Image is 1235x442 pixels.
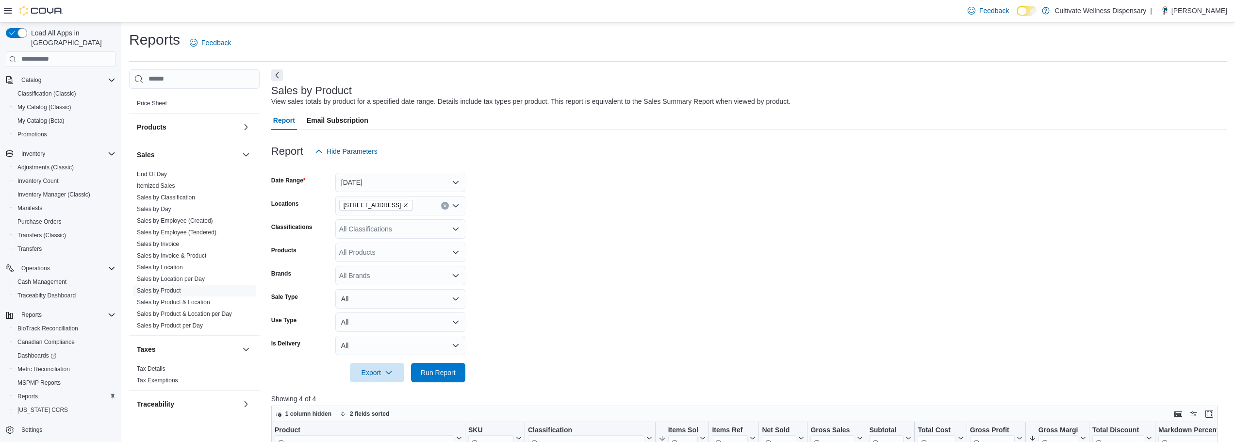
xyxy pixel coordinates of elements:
div: View sales totals by product for a specified date range. Details include tax types per product. T... [271,97,790,107]
span: Sales by Product per Day [137,322,203,329]
button: Products [240,121,252,133]
button: Inventory [17,148,49,160]
a: Settings [17,424,46,436]
button: Traceability [240,398,252,410]
div: Seth Coleman [1156,5,1168,16]
span: Metrc Reconciliation [14,363,115,375]
h3: Taxes [137,344,156,354]
button: Enter fullscreen [1203,408,1215,420]
p: Cultivate Wellness Dispensary [1054,5,1146,16]
button: Inventory Count [10,174,119,188]
a: Sales by Product & Location [137,299,210,306]
h3: Products [137,122,166,132]
span: Reports [21,311,42,319]
span: Dashboards [14,350,115,361]
button: Operations [2,262,119,275]
div: Total Cost [918,426,955,435]
a: Purchase Orders [14,216,66,228]
span: Inventory Count [17,177,59,185]
button: Keyboard shortcuts [1172,408,1184,420]
button: Reports [2,308,119,322]
a: Sales by Product [137,287,181,294]
div: Product [275,426,454,435]
a: Promotions [14,129,51,140]
a: Classification (Classic) [14,88,80,99]
h3: Sales by Product [271,85,352,97]
button: Remove 794 E. Main Street, Tupelo, MS, 38804 from selection in this group [403,202,409,208]
a: [US_STATE] CCRS [14,404,72,416]
input: Dark Mode [1017,6,1037,16]
span: MSPMP Reports [14,377,115,389]
div: Classification [528,426,644,435]
button: Open list of options [452,225,460,233]
button: BioTrack Reconciliation [10,322,119,335]
div: Total Discount [1092,426,1144,435]
a: Tax Exemptions [137,377,178,384]
span: Purchase Orders [14,216,115,228]
div: Items Sold [668,426,698,435]
button: 1 column hidden [272,408,335,420]
span: My Catalog (Beta) [14,115,115,127]
span: Load All Apps in [GEOGRAPHIC_DATA] [27,28,115,48]
span: Reports [14,391,115,402]
a: Traceabilty Dashboard [14,290,80,301]
a: Inventory Manager (Classic) [14,189,94,200]
span: Settings [21,426,42,434]
button: Next [271,69,283,81]
button: [US_STATE] CCRS [10,403,119,417]
span: Dashboards [17,352,56,360]
button: Catalog [2,73,119,87]
p: | [1150,5,1152,16]
span: Operations [17,262,115,274]
button: Pricing [240,78,252,90]
span: Transfers (Classic) [17,231,66,239]
h3: Traceability [137,399,174,409]
a: Sales by Location [137,264,183,271]
span: BioTrack Reconciliation [14,323,115,334]
button: Open list of options [452,272,460,279]
a: Feedback [964,1,1013,20]
button: My Catalog (Beta) [10,114,119,128]
button: Traceability [137,399,238,409]
a: Transfers (Classic) [14,229,70,241]
span: MSPMP Reports [17,379,61,387]
button: All [335,312,465,332]
span: Catalog [17,74,115,86]
a: My Catalog (Beta) [14,115,68,127]
h1: Reports [129,30,180,49]
span: Sales by Product & Location per Day [137,310,232,318]
button: Canadian Compliance [10,335,119,349]
div: Taxes [129,363,260,390]
span: 794 E. Main Street, Tupelo, MS, 38804 [339,200,413,211]
h3: Report [271,146,303,157]
span: Inventory Count [14,175,115,187]
label: Locations [271,200,299,208]
span: Promotions [14,129,115,140]
a: Manifests [14,202,46,214]
div: Sales [129,168,260,335]
span: Operations [21,264,50,272]
span: Adjustments (Classic) [17,164,74,171]
a: Metrc Reconciliation [14,363,74,375]
a: Dashboards [10,349,119,362]
a: Inventory Count [14,175,63,187]
span: Reports [17,393,38,400]
a: Transfers [14,243,46,255]
button: Cash Management [10,275,119,289]
a: End Of Day [137,171,167,178]
a: Sales by Invoice [137,241,179,247]
a: Sales by Product per Day [137,322,203,329]
span: Sales by Product [137,287,181,295]
button: Inventory Manager (Classic) [10,188,119,201]
label: Products [271,246,296,254]
span: End Of Day [137,170,167,178]
button: Catalog [17,74,45,86]
button: All [335,336,465,355]
span: Manifests [14,202,115,214]
button: All [335,289,465,309]
span: Hide Parameters [327,147,378,156]
button: Reports [10,390,119,403]
button: My Catalog (Classic) [10,100,119,114]
button: Operations [17,262,54,274]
